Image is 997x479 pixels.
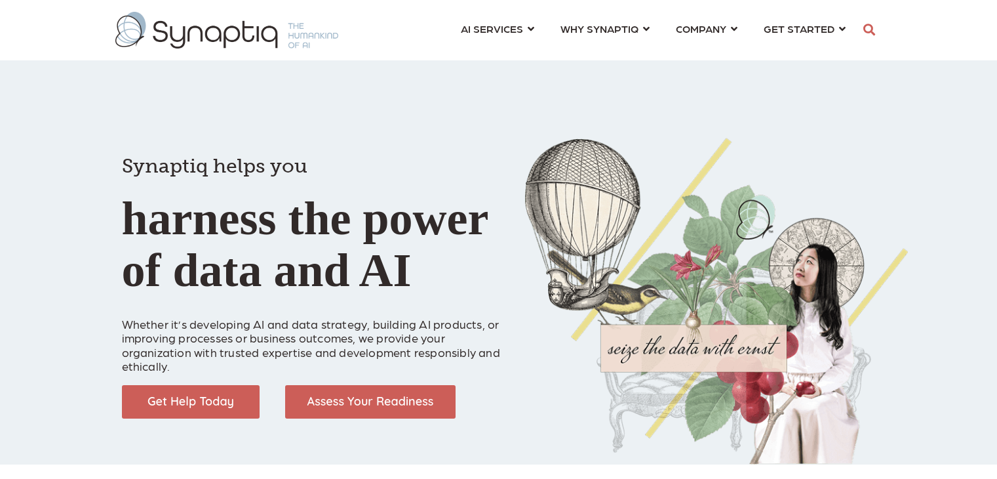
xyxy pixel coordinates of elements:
p: Whether it’s developing AI and data strategy, building AI products, or improving processes or bus... [122,302,505,373]
a: WHY SYNAPTIQ [560,16,650,41]
span: AI SERVICES [461,20,523,37]
img: Collage of girl, balloon, bird, and butterfly, with seize the data with ernst text [525,138,909,465]
span: COMPANY [676,20,726,37]
a: COMPANY [676,16,737,41]
img: Get Help Today [122,385,260,419]
img: synaptiq logo-1 [115,12,338,49]
img: Assess Your Readiness [285,385,456,419]
a: GET STARTED [764,16,846,41]
h1: harness the power of data and AI [122,131,505,297]
span: Synaptiq helps you [122,154,307,178]
span: GET STARTED [764,20,834,37]
nav: menu [448,7,859,54]
span: WHY SYNAPTIQ [560,20,638,37]
a: AI SERVICES [461,16,534,41]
